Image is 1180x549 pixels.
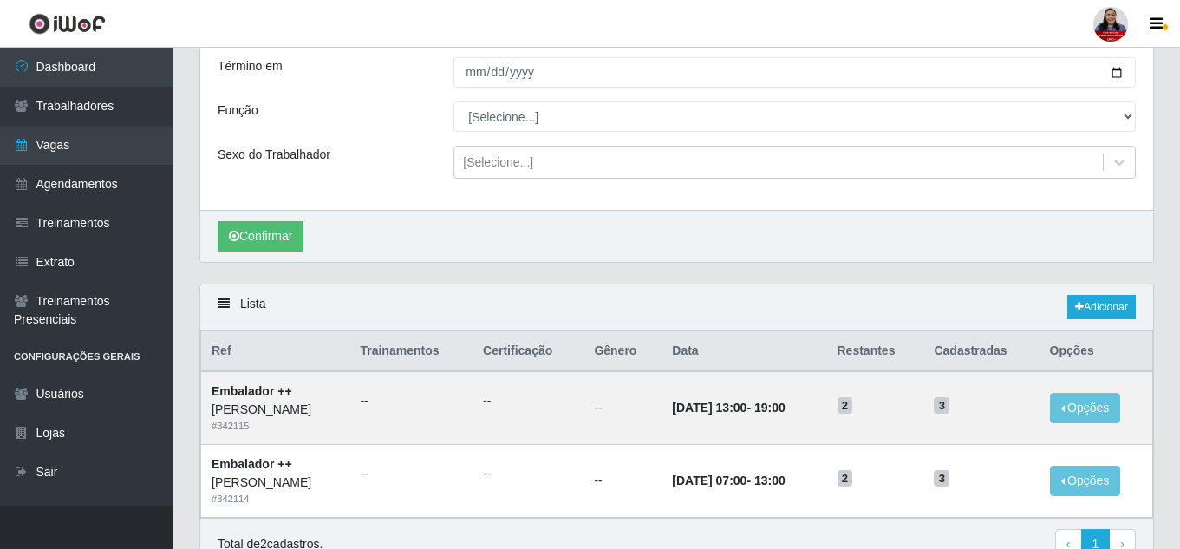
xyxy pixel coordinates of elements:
[672,401,785,415] strong: -
[218,221,303,252] button: Confirmar
[838,397,853,415] span: 2
[218,57,283,75] label: Término em
[934,470,949,487] span: 3
[200,284,1153,330] div: Lista
[212,492,339,507] div: # 342114
[662,331,826,372] th: Data
[483,465,573,483] ul: --
[453,57,1136,88] input: 00/00/0000
[1050,393,1121,423] button: Opções
[201,331,350,372] th: Ref
[923,331,1039,372] th: Cadastradas
[473,331,583,372] th: Certificação
[583,445,662,518] td: --
[218,101,258,120] label: Função
[838,470,853,487] span: 2
[212,384,292,398] strong: Embalador ++
[349,331,473,372] th: Trainamentos
[672,474,785,487] strong: -
[463,154,533,172] div: [Selecione...]
[1040,331,1153,372] th: Opções
[754,474,786,487] time: 13:00
[29,13,106,35] img: CoreUI Logo
[754,401,786,415] time: 19:00
[360,465,462,483] ul: --
[1067,295,1136,319] a: Adicionar
[483,392,573,410] ul: --
[212,457,292,471] strong: Embalador ++
[212,474,339,492] div: [PERSON_NAME]
[360,392,462,410] ul: --
[672,401,746,415] time: [DATE] 13:00
[672,474,746,487] time: [DATE] 07:00
[934,397,949,415] span: 3
[212,419,339,434] div: # 342115
[1050,466,1121,496] button: Opções
[212,401,339,419] div: [PERSON_NAME]
[583,371,662,444] td: --
[827,331,924,372] th: Restantes
[583,331,662,372] th: Gênero
[218,146,330,164] label: Sexo do Trabalhador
